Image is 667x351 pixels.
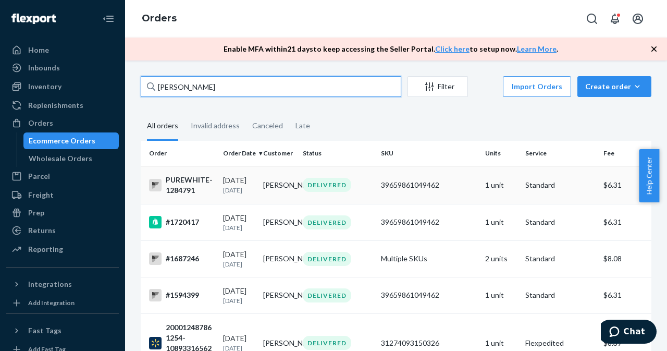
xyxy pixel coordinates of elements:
td: 1 unit [481,204,521,240]
p: [DATE] [223,223,255,232]
a: Freight [6,187,119,203]
div: Orders [28,118,53,128]
td: Multiple SKUs [377,240,481,277]
div: Create order [585,81,644,92]
td: 1 unit [481,277,521,313]
div: #1687246 [149,252,215,265]
div: Home [28,45,49,55]
div: Add Integration [28,298,75,307]
div: DELIVERED [303,288,351,302]
a: Parcel [6,168,119,185]
iframe: Opens a widget where you can chat to one of our agents [601,320,657,346]
div: [DATE] [223,249,255,269]
a: Replenishments [6,97,119,114]
div: Reporting [28,244,63,255]
button: Create order [577,76,651,97]
div: Canceled [252,112,283,139]
div: Freight [28,190,54,200]
div: Inventory [28,81,61,92]
th: Order [141,141,219,166]
td: $6.31 [599,204,662,240]
a: Inbounds [6,59,119,76]
p: Flexpedited [525,338,595,348]
button: Open Search Box [582,8,602,29]
div: DELIVERED [303,252,351,266]
a: Ecommerce Orders [23,132,119,149]
td: [PERSON_NAME] [259,166,299,204]
td: [PERSON_NAME] [259,204,299,240]
th: SKU [377,141,481,166]
button: Import Orders [503,76,571,97]
p: Standard [525,180,595,190]
p: [DATE] [223,260,255,269]
div: #1594399 [149,289,215,301]
a: Orders [6,115,119,131]
a: Learn More [517,44,557,53]
div: PUREWHITE-1284791 [149,175,215,196]
td: 2 units [481,240,521,277]
div: [DATE] [223,213,255,232]
td: $8.08 [599,240,662,277]
div: Inbounds [28,63,60,73]
p: Standard [525,253,595,264]
td: [PERSON_NAME] [259,277,299,313]
button: Close Navigation [98,8,119,29]
a: Inventory [6,78,119,95]
div: 39659861049462 [381,290,477,300]
a: Home [6,42,119,58]
ol: breadcrumbs [133,4,185,34]
div: Wholesale Orders [29,153,92,164]
div: Filter [408,81,467,92]
td: 1 unit [481,166,521,204]
div: 31274093150326 [381,338,477,348]
button: Open account menu [627,8,648,29]
a: Prep [6,204,119,221]
div: Prep [28,208,44,218]
div: Returns [28,225,56,236]
th: Service [521,141,599,166]
a: Click here [435,44,470,53]
p: [DATE] [223,296,255,305]
input: Search orders [141,76,401,97]
p: Standard [525,217,595,227]
div: Fast Tags [28,325,61,336]
div: 39659861049462 [381,180,477,190]
th: Units [481,141,521,166]
a: Wholesale Orders [23,150,119,167]
a: Orders [142,13,177,24]
td: $6.31 [599,166,662,204]
a: Reporting [6,241,119,258]
a: Returns [6,222,119,239]
div: DELIVERED [303,215,351,229]
div: [DATE] [223,286,255,305]
div: DELIVERED [303,336,351,350]
button: Open notifications [604,8,625,29]
div: Late [295,112,310,139]
td: $6.31 [599,277,662,313]
div: Parcel [28,171,50,181]
div: 39659861049462 [381,217,477,227]
div: Customer [263,149,295,158]
button: Help Center [639,149,659,202]
a: Add Integration [6,297,119,309]
div: Invalid address [191,112,240,139]
th: Order Date [219,141,259,166]
div: [DATE] [223,175,255,195]
div: DELIVERED [303,178,351,192]
button: Fast Tags [6,322,119,339]
div: Replenishments [28,100,83,111]
div: All orders [147,112,178,141]
div: Integrations [28,279,72,289]
div: #1720417 [149,216,215,228]
th: Status [299,141,377,166]
button: Filter [407,76,468,97]
button: Integrations [6,276,119,293]
p: [DATE] [223,186,255,195]
div: Ecommerce Orders [29,136,95,146]
th: Fee [599,141,662,166]
img: Flexport logo [11,14,56,24]
p: Enable MFA within 21 days to keep accessing the Seller Portal. to setup now. . [224,44,558,54]
td: [PERSON_NAME] [259,240,299,277]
